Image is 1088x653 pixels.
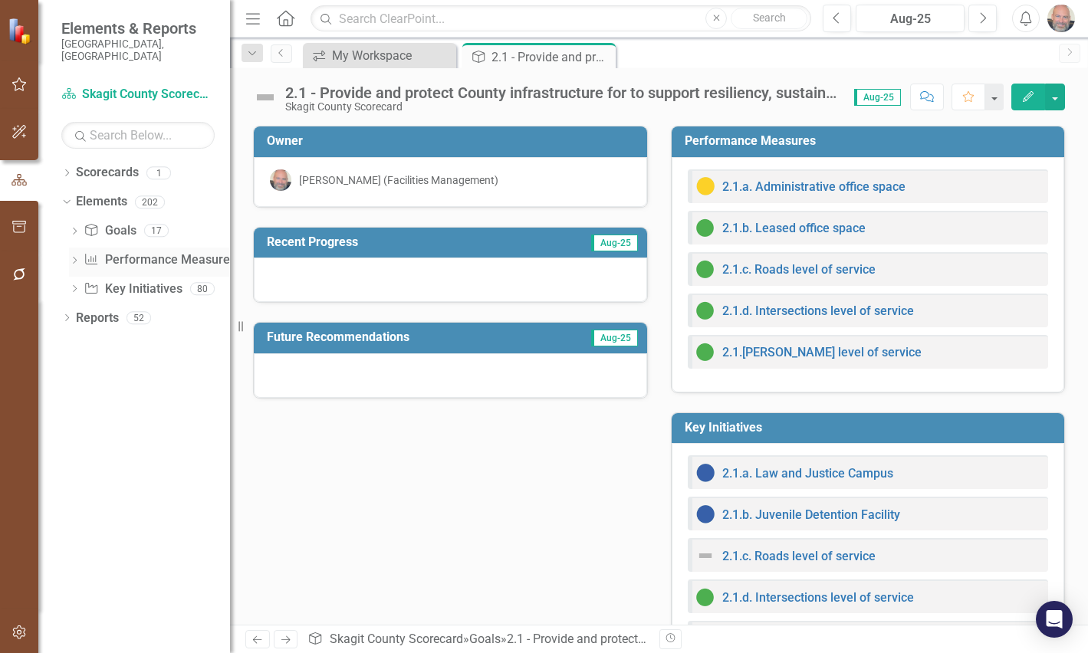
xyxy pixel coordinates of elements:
[61,38,215,63] small: [GEOGRAPHIC_DATA], [GEOGRAPHIC_DATA]
[267,235,510,249] h3: Recent Progress
[722,590,914,605] a: 2.1.d. Intersections level of service
[591,330,638,346] span: Aug-25
[1036,601,1073,638] div: Open Intercom Messenger
[731,8,807,29] button: Search
[591,235,638,251] span: Aug-25
[861,10,959,28] div: Aug-25
[267,330,545,344] h3: Future Recommendations
[299,172,498,188] div: [PERSON_NAME] (Facilities Management)
[127,311,151,324] div: 52
[722,262,876,277] a: 2.1.c. Roads level of service
[753,11,786,24] span: Search
[285,84,839,101] div: 2.1 - Provide and protect County infrastructure for to support resiliency, sustainability, and we...
[722,179,906,194] a: 2.1.a. Administrative office space
[696,505,715,523] img: No Information
[270,169,291,191] img: Ken Hansen
[61,86,215,103] a: Skagit County Scorecard
[491,48,612,67] div: 2.1 - Provide and protect County infrastructure for to support resiliency, sustainability, and we...
[8,18,35,44] img: ClearPoint Strategy
[696,588,715,606] img: On Target
[253,85,278,110] img: Not Defined
[685,421,1057,435] h3: Key Initiatives
[267,134,639,148] h3: Owner
[190,282,215,295] div: 80
[146,166,171,179] div: 1
[1047,5,1075,32] img: Ken Hansen
[61,19,215,38] span: Elements & Reports
[696,260,715,278] img: On Target
[722,507,900,522] a: 2.1.b. Juvenile Detention Facility
[696,464,715,482] img: No Information
[311,5,811,32] input: Search ClearPoint...
[144,225,169,238] div: 17
[76,164,139,182] a: Scorecards
[61,122,215,149] input: Search Below...
[696,343,715,361] img: On Target
[856,5,965,32] button: Aug-25
[285,101,839,113] div: Skagit County Scorecard
[84,251,235,269] a: Performance Measures
[685,134,1057,148] h3: Performance Measures
[332,46,452,65] div: My Workspace
[84,222,136,240] a: Goals
[307,631,647,648] div: » »
[76,193,127,211] a: Elements
[722,304,914,318] a: 2.1.d. Intersections level of service
[330,632,463,646] a: Skagit County Scorecard
[696,177,715,195] img: Caution
[722,345,922,359] a: 2.1.[PERSON_NAME] level of service
[696,301,715,320] img: On Target
[722,221,866,235] a: 2.1.b. Leased office space
[722,549,876,563] a: 2.1.c. Roads level of service
[469,632,501,646] a: Goals
[696,218,715,237] img: On Target
[854,89,901,106] span: Aug-25
[307,46,452,65] a: My Workspace
[722,466,893,481] a: 2.1.a. Law and Justice Campus
[696,546,715,565] img: Not Defined
[76,310,119,327] a: Reports
[135,195,165,208] div: 202
[84,281,182,298] a: Key Initiatives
